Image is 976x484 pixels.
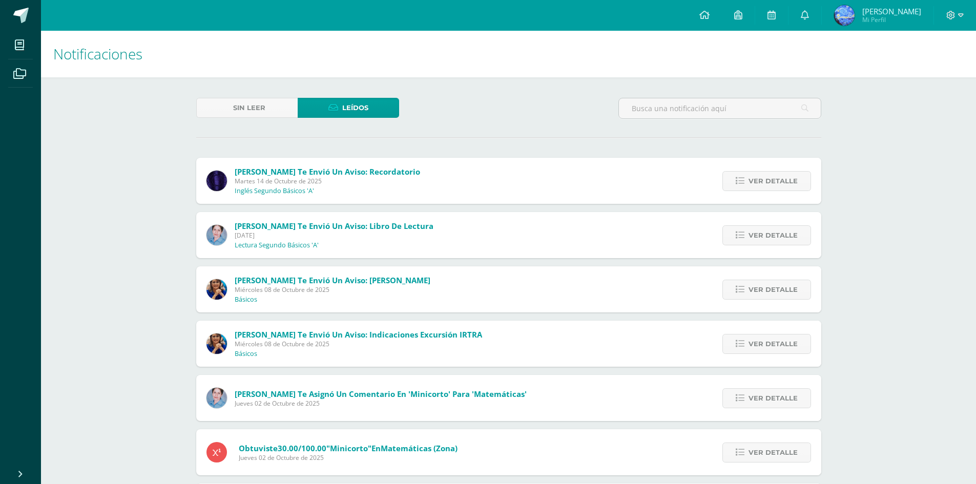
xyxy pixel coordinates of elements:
span: Ver detalle [749,443,798,462]
a: Leídos [298,98,399,118]
span: Miércoles 08 de Octubre de 2025 [235,340,482,348]
img: 5d6f35d558c486632aab3bda9a330e6b.png [206,333,227,354]
span: [PERSON_NAME] te asignó un comentario en 'Minicorto' para 'Matemáticas' [235,389,527,399]
img: 5d6f35d558c486632aab3bda9a330e6b.png [206,279,227,300]
a: Sin leer [196,98,298,118]
span: Jueves 02 de Octubre de 2025 [239,453,458,462]
span: Martes 14 de Octubre de 2025 [235,177,420,185]
span: Ver detalle [749,226,798,245]
span: [PERSON_NAME] te envió un aviso: [PERSON_NAME] [235,275,430,285]
span: Jueves 02 de Octubre de 2025 [235,399,527,408]
span: Mi Perfil [862,15,921,24]
p: Inglés Segundo Básicos 'A' [235,187,314,195]
p: Básicos [235,350,257,358]
span: "Minicorto" [326,443,371,453]
span: [PERSON_NAME] [862,6,921,16]
span: [DATE] [235,231,433,240]
span: Ver detalle [749,389,798,408]
p: Básicos [235,296,257,304]
span: Ver detalle [749,280,798,299]
img: 31877134f281bf6192abd3481bfb2fdd.png [206,171,227,191]
img: 044c0162fa7e0f0b4b3ccbd14fd12260.png [206,225,227,245]
span: [PERSON_NAME] te envió un aviso: libro de lectura [235,221,433,231]
span: Sin leer [233,98,265,117]
span: Ver detalle [749,334,798,353]
img: 499db3e0ff4673b17387711684ae4e5c.png [834,5,855,26]
span: [PERSON_NAME] te envió un aviso: Recordatorio [235,166,420,177]
input: Busca una notificación aquí [619,98,821,118]
span: Matemáticas (Zona) [381,443,458,453]
span: Ver detalle [749,172,798,191]
img: 044c0162fa7e0f0b4b3ccbd14fd12260.png [206,388,227,408]
span: Obtuviste en [239,443,458,453]
span: Leídos [342,98,368,117]
span: Miércoles 08 de Octubre de 2025 [235,285,430,294]
span: 30.00/100.00 [278,443,326,453]
span: Notificaciones [53,44,142,64]
span: [PERSON_NAME] te envió un aviso: Indicaciones Excursión IRTRA [235,329,482,340]
p: Lectura Segundo Básicos 'A' [235,241,319,249]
